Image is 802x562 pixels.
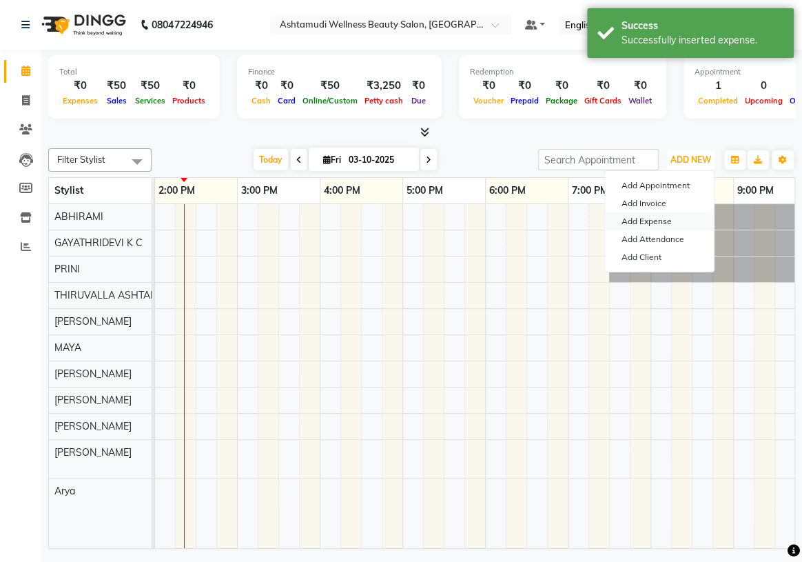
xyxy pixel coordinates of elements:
div: ₹0 [59,78,101,94]
a: 7:00 PM [568,181,612,201]
div: ₹3,250 [361,78,407,94]
div: Success [621,19,783,33]
button: ADD NEW [667,150,714,170]
div: Finance [248,66,431,78]
span: Upcoming [741,96,786,106]
img: logo [35,6,130,44]
div: Successfully inserted expense. [621,33,783,48]
span: Package [542,96,581,106]
span: ADD NEW [670,154,711,165]
span: Completed [695,96,741,106]
a: 2:00 PM [155,181,198,201]
span: THIRUVALLA ASHTAMUDI [54,289,175,301]
span: PRINI [54,263,80,275]
a: Add Attendance [605,230,714,248]
span: Petty cash [361,96,407,106]
a: 4:00 PM [320,181,364,201]
span: Services [132,96,169,106]
span: [PERSON_NAME] [54,446,132,459]
div: 1 [695,78,741,94]
div: ₹0 [470,78,507,94]
span: Today [254,149,288,170]
a: Add Invoice [605,194,714,212]
a: Add Client [605,248,714,266]
span: [PERSON_NAME] [54,315,132,328]
span: Cash [248,96,274,106]
div: ₹0 [248,78,274,94]
span: [PERSON_NAME] [54,394,132,406]
span: Arya [54,485,75,497]
div: ₹50 [101,78,132,94]
div: ₹0 [625,78,655,94]
div: ₹0 [581,78,625,94]
div: Redemption [470,66,655,78]
input: Search Appointment [538,149,659,170]
span: Fri [320,154,345,165]
div: ₹0 [274,78,299,94]
div: Total [59,66,209,78]
span: Filter Stylist [57,154,105,165]
input: 2025-10-03 [345,150,413,170]
span: Sales [103,96,130,106]
a: 9:00 PM [734,181,777,201]
div: ₹50 [299,78,361,94]
a: 6:00 PM [486,181,529,201]
span: GAYATHRIDEVI K C [54,237,143,249]
span: [PERSON_NAME] [54,368,132,380]
a: 3:00 PM [238,181,281,201]
span: Gift Cards [581,96,625,106]
a: Add Expense [605,212,714,230]
span: Online/Custom [299,96,361,106]
a: 5:00 PM [403,181,446,201]
div: ₹50 [132,78,169,94]
span: Expenses [59,96,101,106]
span: Voucher [470,96,507,106]
span: Wallet [625,96,655,106]
div: 0 [741,78,786,94]
b: 08047224946 [152,6,212,44]
span: [PERSON_NAME] [54,420,132,432]
span: Prepaid [507,96,542,106]
span: ABHIRAMI [54,210,103,223]
div: ₹0 [542,78,581,94]
span: Products [169,96,209,106]
div: ₹0 [407,78,431,94]
span: Due [408,96,429,106]
span: Card [274,96,299,106]
span: Stylist [54,184,83,197]
div: ₹0 [169,78,209,94]
span: MAYA [54,341,81,354]
button: Add Appointment [605,177,714,194]
div: ₹0 [507,78,542,94]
